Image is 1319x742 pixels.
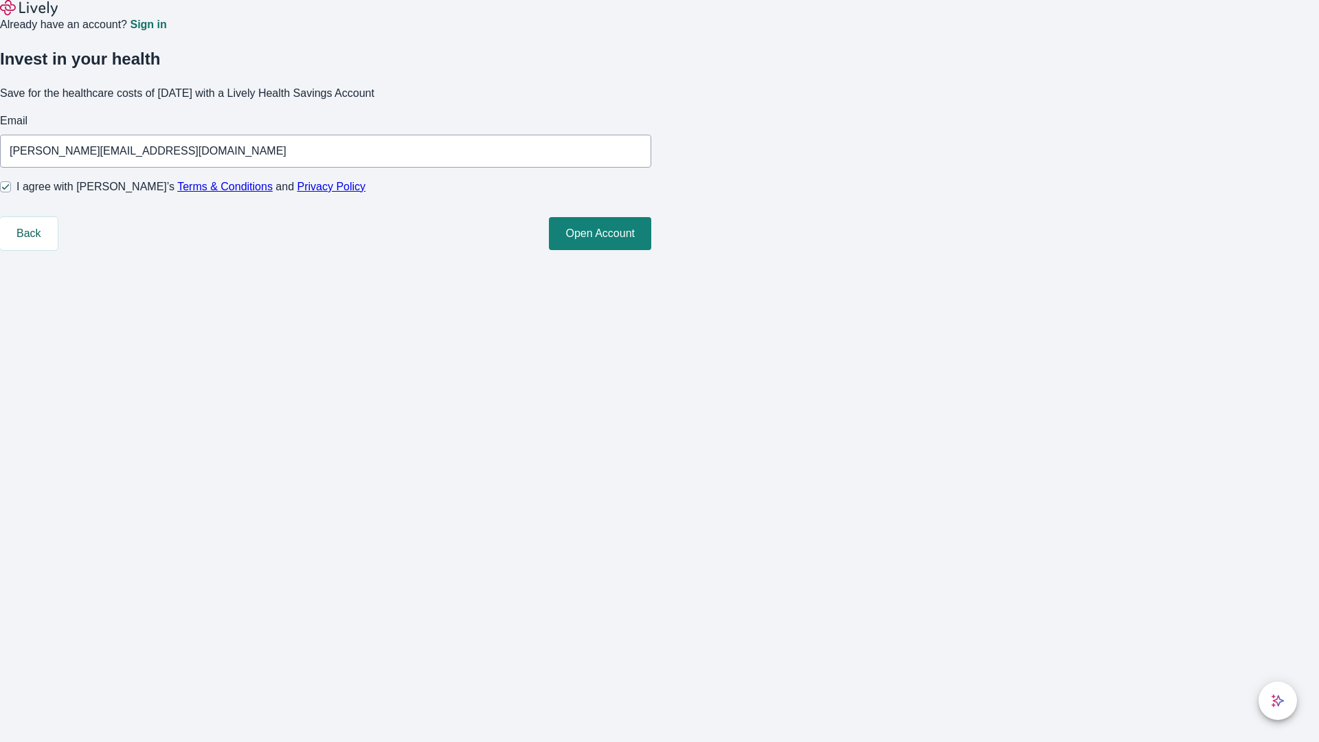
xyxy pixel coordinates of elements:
svg: Lively AI Assistant [1271,694,1285,708]
button: chat [1259,682,1297,720]
a: Privacy Policy [297,181,366,192]
a: Terms & Conditions [177,181,273,192]
button: Open Account [549,217,651,250]
span: I agree with [PERSON_NAME]’s and [16,179,365,195]
a: Sign in [130,19,166,30]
